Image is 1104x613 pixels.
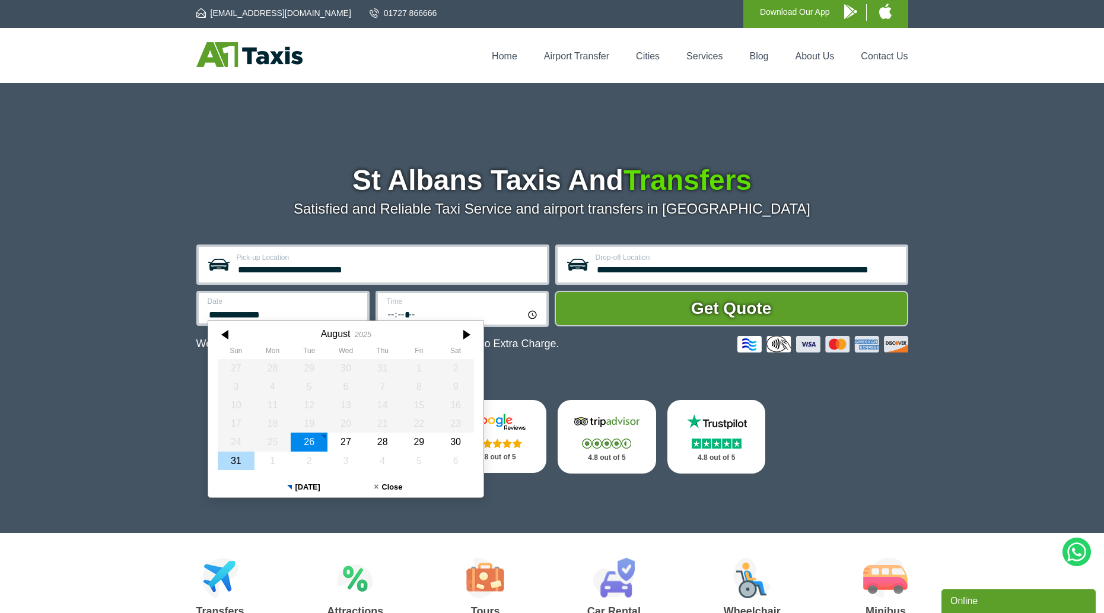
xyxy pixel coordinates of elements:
th: Friday [400,347,437,358]
div: 06 September 2025 [437,452,474,470]
label: Pick-up Location [237,254,540,261]
div: 06 August 2025 [327,377,364,396]
th: Tuesday [291,347,327,358]
div: August [320,328,350,339]
img: Car Rental [593,558,635,598]
img: Attractions [337,558,373,598]
div: 10 August 2025 [218,396,254,414]
div: 28 July 2025 [254,359,291,377]
div: 14 August 2025 [364,396,400,414]
div: 25 August 2025 [254,433,291,451]
div: 05 September 2025 [400,452,437,470]
div: 31 July 2025 [364,359,400,377]
div: 18 August 2025 [254,414,291,433]
div: 17 August 2025 [218,414,254,433]
div: 30 August 2025 [437,433,474,451]
label: Drop-off Location [596,254,899,261]
a: Google Stars 4.8 out of 5 [448,400,546,473]
a: Services [686,51,723,61]
img: Airport Transfers [202,558,238,598]
div: 21 August 2025 [364,414,400,433]
div: 31 August 2025 [218,452,254,470]
img: Credit And Debit Cards [737,336,908,352]
p: We Now Accept Card & Contactless Payment In [196,338,559,350]
img: Wheelchair [733,558,771,598]
span: Transfers [623,164,752,196]
div: 01 August 2025 [400,359,437,377]
img: Stars [692,439,742,449]
div: 29 August 2025 [400,433,437,451]
div: 04 August 2025 [254,377,291,396]
a: Home [492,51,517,61]
div: 27 August 2025 [327,433,364,451]
div: 26 August 2025 [291,433,327,451]
img: A1 Taxis iPhone App [879,4,892,19]
div: 09 August 2025 [437,377,474,396]
a: Airport Transfer [544,51,609,61]
div: 27 July 2025 [218,359,254,377]
a: About Us [796,51,835,61]
div: 03 August 2025 [218,377,254,396]
p: 4.8 out of 5 [571,450,643,465]
div: 04 September 2025 [364,452,400,470]
img: Stars [473,439,522,448]
a: Trustpilot Stars 4.8 out of 5 [667,400,766,474]
button: [DATE] [261,477,346,497]
p: Satisfied and Reliable Taxi Service and airport transfers in [GEOGRAPHIC_DATA] [196,201,908,217]
img: Minibus [863,558,908,598]
label: Time [387,298,539,305]
div: 20 August 2025 [327,414,364,433]
div: 12 August 2025 [291,396,327,414]
p: 4.8 out of 5 [461,450,533,465]
img: Stars [582,439,631,449]
a: Tripadvisor Stars 4.8 out of 5 [558,400,656,474]
div: 2025 [354,330,371,339]
div: 08 August 2025 [400,377,437,396]
div: 28 August 2025 [364,433,400,451]
div: 02 August 2025 [437,359,474,377]
div: 11 August 2025 [254,396,291,414]
a: Contact Us [861,51,908,61]
div: 02 September 2025 [291,452,327,470]
iframe: chat widget [941,587,1098,613]
a: 01727 866666 [370,7,437,19]
div: 23 August 2025 [437,414,474,433]
img: Tours [466,558,504,598]
div: 07 August 2025 [364,377,400,396]
a: [EMAIL_ADDRESS][DOMAIN_NAME] [196,7,351,19]
div: 05 August 2025 [291,377,327,396]
div: 30 July 2025 [327,359,364,377]
div: 01 September 2025 [254,452,291,470]
th: Sunday [218,347,254,358]
th: Thursday [364,347,400,358]
th: Monday [254,347,291,358]
div: 22 August 2025 [400,414,437,433]
p: 4.8 out of 5 [680,450,753,465]
img: Google [462,413,533,431]
div: 15 August 2025 [400,396,437,414]
img: Trustpilot [681,413,752,431]
a: Cities [636,51,660,61]
img: Tripadvisor [571,413,642,431]
button: Close [346,477,431,497]
th: Wednesday [327,347,364,358]
span: The Car at No Extra Charge. [423,338,559,350]
div: 13 August 2025 [327,396,364,414]
img: A1 Taxis St Albans LTD [196,42,303,67]
div: 16 August 2025 [437,396,474,414]
div: 19 August 2025 [291,414,327,433]
img: A1 Taxis Android App [844,4,857,19]
a: Blog [749,51,768,61]
h1: St Albans Taxis And [196,166,908,195]
th: Saturday [437,347,474,358]
button: Get Quote [555,291,908,326]
p: Download Our App [760,5,830,20]
div: 03 September 2025 [327,452,364,470]
label: Date [208,298,360,305]
div: 29 July 2025 [291,359,327,377]
div: 24 August 2025 [218,433,254,451]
